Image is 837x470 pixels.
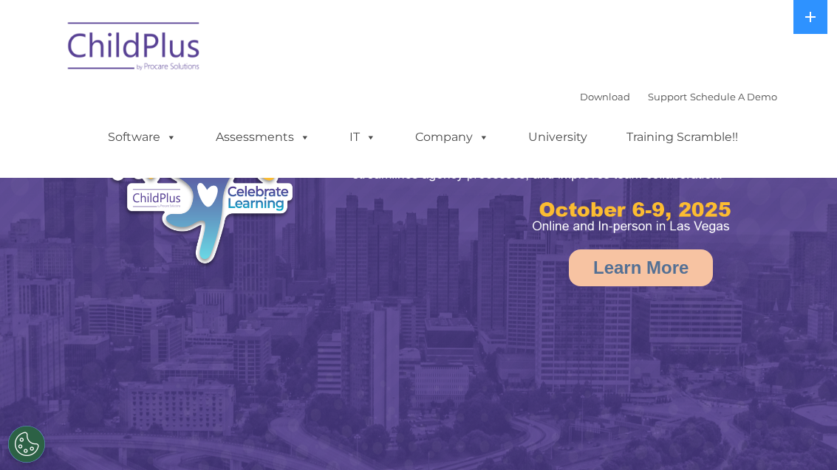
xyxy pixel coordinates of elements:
img: ChildPlus by Procare Solutions [61,12,208,86]
a: Download [580,91,630,103]
a: Training Scramble!! [612,122,753,152]
a: Support [648,91,687,103]
a: Schedule A Demo [690,91,777,103]
a: Software [93,122,191,152]
a: Company [400,122,504,152]
a: Learn More [569,249,713,286]
a: IT [335,122,391,152]
font: | [580,91,777,103]
button: Cookies Settings [8,426,45,463]
a: University [513,122,602,152]
a: Assessments [201,122,325,152]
